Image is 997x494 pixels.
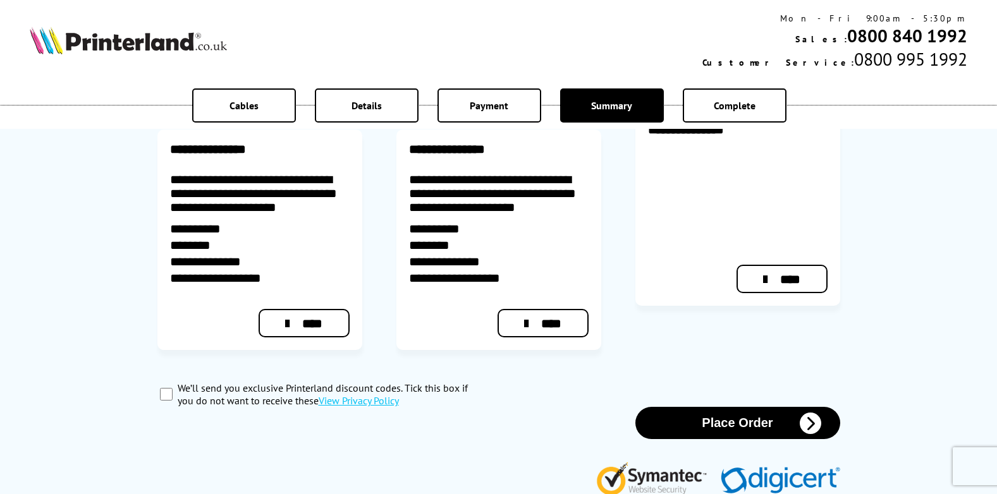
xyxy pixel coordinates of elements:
[591,99,632,112] span: Summary
[714,99,755,112] span: Complete
[702,57,854,68] span: Customer Service:
[635,407,840,439] button: Place Order
[352,99,382,112] span: Details
[178,382,485,407] label: We’ll send you exclusive Printerland discount codes. Tick this box if you do not want to receive ...
[470,99,508,112] span: Payment
[229,99,259,112] span: Cables
[795,33,847,45] span: Sales:
[30,27,227,54] img: Printerland Logo
[702,13,967,24] div: Mon - Fri 9:00am - 5:30pm
[854,47,967,71] span: 0800 995 1992
[847,24,967,47] a: 0800 840 1992
[319,394,399,407] a: modal_privacy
